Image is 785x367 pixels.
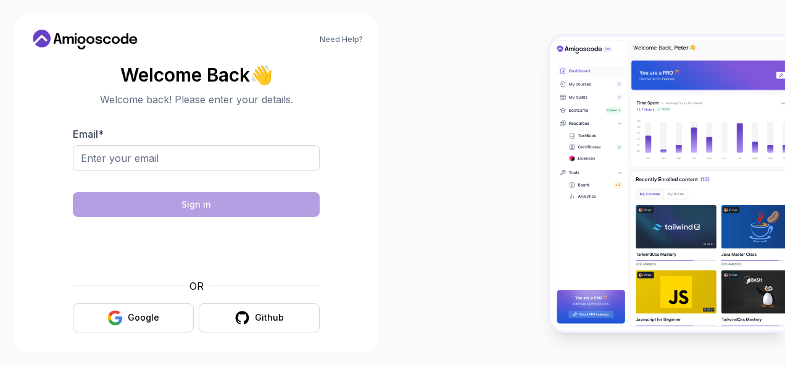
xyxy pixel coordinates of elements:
[30,30,141,49] a: Home link
[199,303,320,332] button: Github
[255,311,284,324] div: Github
[73,303,194,332] button: Google
[128,311,159,324] div: Google
[73,145,320,171] input: Enter your email
[73,92,320,107] p: Welcome back! Please enter your details.
[550,36,785,330] img: Amigoscode Dashboard
[73,128,104,140] label: Email *
[73,65,320,85] h2: Welcome Back
[320,35,363,44] a: Need Help?
[103,224,289,271] iframe: Widget containing checkbox for hCaptcha security challenge
[189,279,204,293] p: OR
[73,192,320,217] button: Sign in
[181,198,211,211] div: Sign in
[249,63,274,86] span: 👋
